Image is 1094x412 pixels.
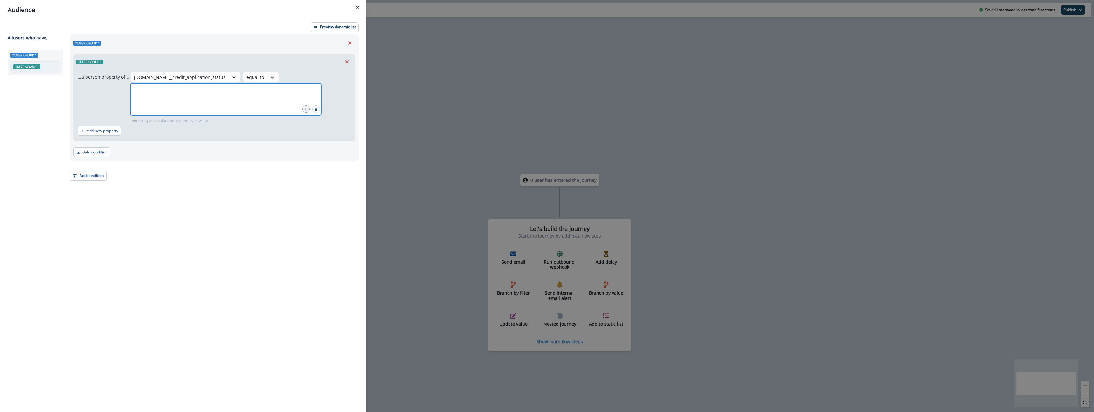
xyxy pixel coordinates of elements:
[311,22,359,32] button: Preview dynamic list
[302,105,310,113] div: 0
[73,41,101,46] span: Outer group 1
[342,57,352,67] button: Remove
[130,118,209,124] p: Enter or paste values separated by newline
[73,147,110,157] button: Add condition
[78,74,129,80] p: ...a person property of...
[8,5,359,15] div: Audience
[312,105,320,113] button: Search
[8,34,48,41] p: All user s who have,
[13,64,40,69] span: Filter group 1
[76,60,103,64] span: Filter group 1
[352,3,363,13] button: Close
[10,53,38,58] span: Outer group 1
[78,126,121,136] button: Add new property
[70,171,107,181] button: Add condition
[320,25,356,29] p: Preview dynamic list
[345,38,355,48] button: Remove
[87,129,118,133] p: Add new property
